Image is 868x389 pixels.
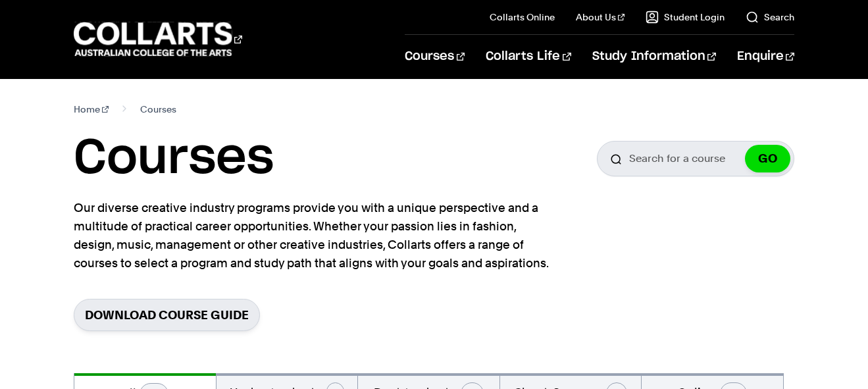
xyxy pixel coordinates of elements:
[74,199,554,272] p: Our diverse creative industry programs provide you with a unique perspective and a multitude of p...
[405,35,465,78] a: Courses
[745,145,790,172] button: GO
[74,129,274,188] h1: Courses
[646,11,725,24] a: Student Login
[490,11,555,24] a: Collarts Online
[74,20,242,58] div: Go to homepage
[592,35,716,78] a: Study Information
[74,299,260,331] a: Download Course Guide
[746,11,794,24] a: Search
[140,100,176,118] span: Courses
[486,35,571,78] a: Collarts Life
[576,11,625,24] a: About Us
[74,100,109,118] a: Home
[597,141,794,176] input: Search for a course
[737,35,794,78] a: Enquire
